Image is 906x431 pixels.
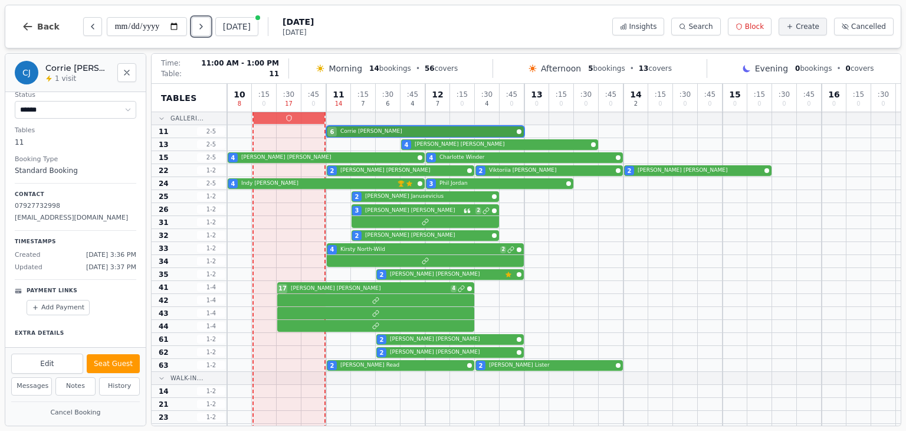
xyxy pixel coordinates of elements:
[803,91,815,98] span: : 45
[639,64,672,73] span: covers
[489,361,613,370] span: [PERSON_NAME] Lister
[745,22,764,31] span: Block
[197,166,225,175] span: 1 - 2
[55,377,96,396] button: Notes
[671,18,720,35] button: Search
[197,322,225,331] span: 1 - 4
[86,250,136,260] span: [DATE] 3:36 PM
[197,335,225,344] span: 1 - 2
[159,205,169,214] span: 26
[580,91,592,98] span: : 30
[159,166,169,175] span: 22
[355,192,359,201] span: 2
[559,101,563,107] span: 0
[159,192,169,201] span: 25
[380,348,384,357] span: 2
[159,179,169,188] span: 24
[197,270,225,279] span: 1 - 2
[159,335,169,344] span: 61
[11,377,52,396] button: Messages
[588,64,593,73] span: 5
[390,335,514,344] span: [PERSON_NAME] [PERSON_NAME]
[380,270,384,279] span: 2
[757,101,761,107] span: 0
[27,300,90,316] button: Add Payment
[197,348,225,357] span: 1 - 2
[11,354,83,374] button: Edit
[836,64,841,73] span: •
[159,361,169,370] span: 63
[828,90,839,99] span: 16
[485,101,488,107] span: 4
[159,322,169,331] span: 44
[415,141,589,149] span: [PERSON_NAME] [PERSON_NAME]
[159,283,169,292] span: 41
[159,244,169,253] span: 33
[197,140,225,149] span: 2 - 5
[330,166,334,175] span: 2
[197,309,225,318] span: 1 - 4
[357,91,369,98] span: : 15
[262,101,265,107] span: 0
[457,91,468,98] span: : 15
[197,192,225,201] span: 1 - 2
[390,348,514,357] span: [PERSON_NAME] [PERSON_NAME]
[429,154,434,162] span: 4
[683,101,687,107] span: 0
[846,64,851,73] span: 0
[365,207,461,215] span: [PERSON_NAME] [PERSON_NAME]
[197,179,225,188] span: 2 - 5
[630,90,641,99] span: 14
[197,413,225,422] span: 1 - 2
[405,141,409,149] span: 4
[361,101,365,107] span: 7
[425,64,458,73] span: covers
[612,18,665,35] button: Insights
[55,74,76,83] span: 1 visit
[795,64,800,73] span: 0
[15,137,136,148] dd: 11
[584,101,587,107] span: 0
[283,16,314,28] span: [DATE]
[688,22,713,31] span: Search
[86,263,136,273] span: [DATE] 3:37 PM
[15,126,136,136] dt: Tables
[382,91,393,98] span: : 30
[308,91,319,98] span: : 45
[117,63,136,82] button: Close
[796,22,819,31] span: Create
[27,287,77,295] p: Payment Links
[197,283,225,292] span: 1 - 4
[258,91,270,98] span: : 15
[170,114,203,123] span: Galleri...
[853,91,864,98] span: : 15
[15,325,136,338] p: Extra Details
[159,296,169,305] span: 42
[330,128,334,136] span: 6
[605,91,616,98] span: : 45
[87,354,140,373] button: Seat Guest
[754,91,765,98] span: : 15
[407,91,418,98] span: : 45
[439,154,613,162] span: Charlotte Winder
[380,335,384,344] span: 2
[658,101,662,107] span: 0
[878,91,889,98] span: : 30
[795,64,832,73] span: bookings
[330,361,334,370] span: 2
[335,101,343,107] span: 14
[851,22,886,31] span: Cancelled
[15,263,42,273] span: Updated
[241,179,395,188] span: Indy [PERSON_NAME]
[369,64,379,73] span: 14
[15,61,38,84] div: CJ
[161,92,197,104] span: Tables
[83,17,102,36] button: Previous day
[192,17,211,36] button: Next day
[15,191,136,199] p: Contact
[15,201,136,211] p: 07927732998
[639,64,649,73] span: 13
[531,90,542,99] span: 13
[439,179,564,188] span: Phil Jordan
[481,91,493,98] span: : 30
